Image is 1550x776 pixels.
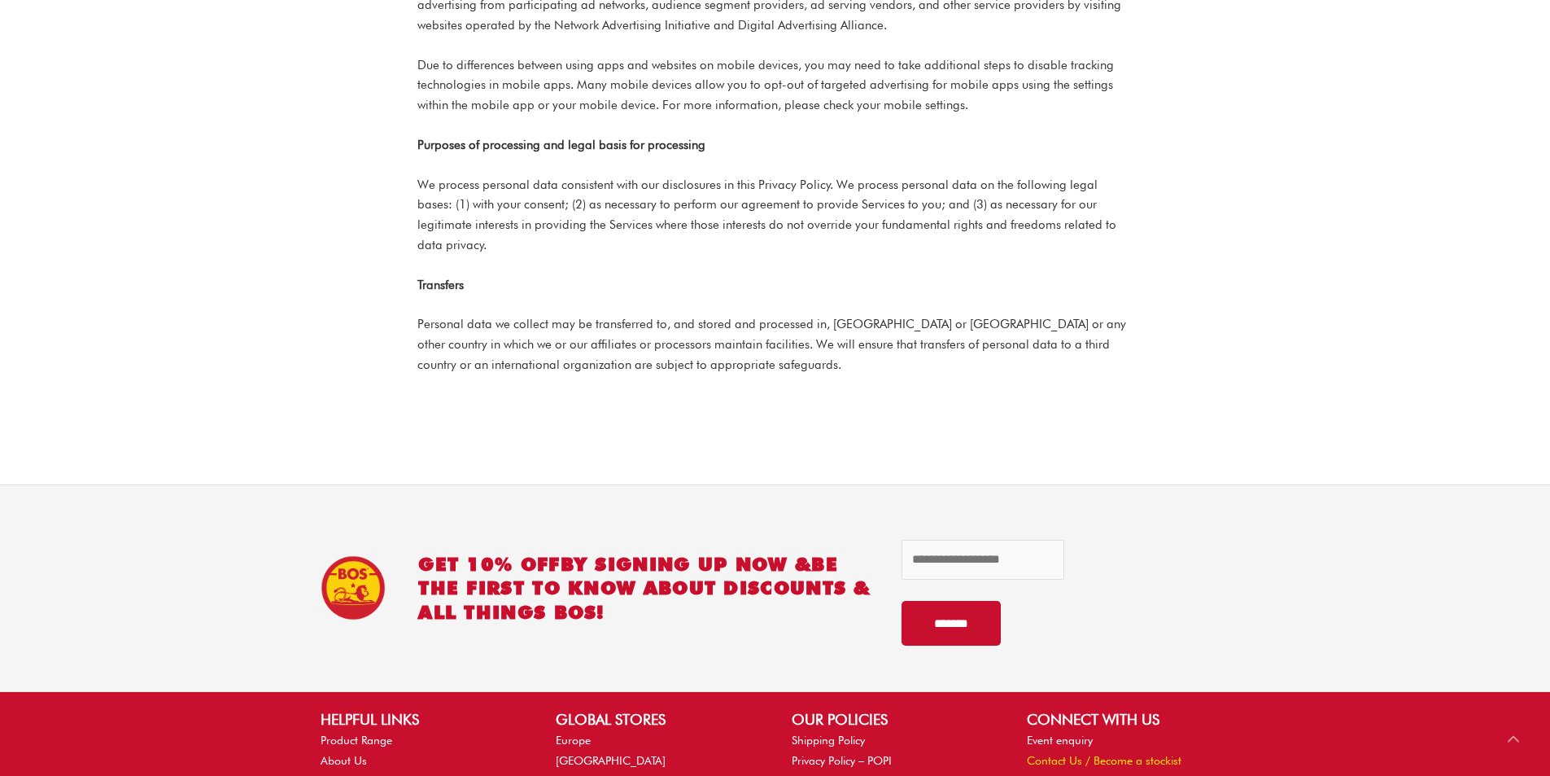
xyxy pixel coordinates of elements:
img: BOS Ice Tea [321,555,386,620]
span: BY SIGNING UP NOW & [561,553,812,575]
a: [GEOGRAPHIC_DATA] [556,754,666,767]
a: Shipping Policy [792,734,865,747]
h2: CONNECT WITH US [1027,708,1229,730]
a: Privacy Policy – POPI [792,754,892,767]
strong: Purposes of processing and legal basis for processing [417,138,705,152]
strong: Transfers [417,278,464,292]
a: Contact Us / Become a stockist [1027,754,1181,767]
a: Product Range [321,734,392,747]
nav: CONNECT WITH US [1027,730,1229,771]
h2: GET 10% OFF be the first to know about discounts & all things BOS! [418,552,885,625]
a: Europe [556,734,591,747]
a: About Us [321,754,367,767]
h2: OUR POLICIES [792,708,994,730]
p: We process personal data consistent with our disclosures in this Privacy Policy. We process perso... [417,175,1133,256]
a: Event enquiry [1027,734,1093,747]
p: Due to differences between using apps and websites on mobile devices, you may need to take additi... [417,55,1133,116]
h2: HELPFUL LINKS [321,708,523,730]
h2: GLOBAL STORES [556,708,758,730]
p: Personal data we collect may be transferred to, and stored and processed in, [GEOGRAPHIC_DATA] or... [417,314,1133,375]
